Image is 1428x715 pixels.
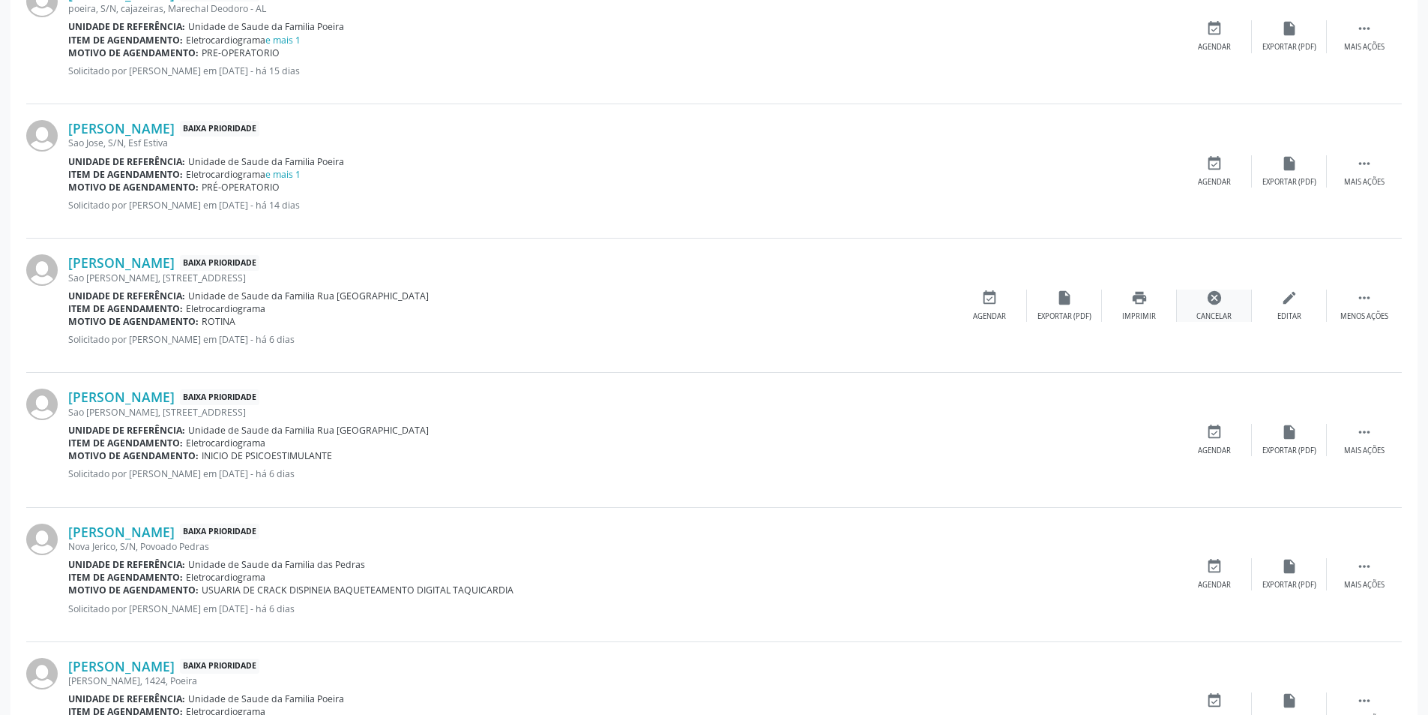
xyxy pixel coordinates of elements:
b: Motivo de agendamento: [68,181,199,194]
img: img [26,254,58,286]
span: Unidade de Saude da Familia Poeira [188,692,344,705]
i: insert_drive_file [1281,424,1298,440]
div: Editar [1277,311,1301,322]
a: [PERSON_NAME] [68,524,175,540]
i: event_available [1206,558,1223,575]
b: Motivo de agendamento: [68,584,199,596]
span: Unidade de Saude da Familia Rua [GEOGRAPHIC_DATA] [188,424,429,437]
i: print [1131,290,1148,306]
i: insert_drive_file [1281,692,1298,709]
p: Solicitado por [PERSON_NAME] em [DATE] - há 14 dias [68,199,1177,212]
i: insert_drive_file [1281,20,1298,37]
i: event_available [1206,155,1223,172]
span: ROTINA [202,315,235,328]
span: Eletrocardiograma [186,302,265,315]
div: Agendar [1198,177,1231,188]
i: cancel [1206,290,1223,306]
span: Eletrocardiograma [186,168,301,181]
b: Motivo de agendamento: [68,315,199,328]
i: event_available [1206,20,1223,37]
div: Agendar [1198,580,1231,590]
span: PRE-OPERATORIO [202,47,280,59]
i: event_available [1206,692,1223,709]
div: Agendar [973,311,1006,322]
a: e mais 1 [265,168,301,181]
div: Nova Jerico, S/N, Povoado Pedras [68,540,1177,553]
b: Unidade de referência: [68,424,185,437]
i:  [1356,20,1373,37]
div: Mais ações [1344,177,1385,188]
span: Unidade de Saude da Familia Poeira [188,155,344,168]
p: Solicitado por [PERSON_NAME] em [DATE] - há 6 dias [68,467,1177,480]
p: Solicitado por [PERSON_NAME] em [DATE] - há 6 dias [68,333,952,346]
i: insert_drive_file [1281,155,1298,172]
span: Eletrocardiograma [186,571,265,584]
div: Sao [PERSON_NAME], [STREET_ADDRESS] [68,406,1177,419]
i:  [1356,424,1373,440]
span: Baixa Prioridade [180,659,259,674]
div: Exportar (PDF) [1262,42,1316,53]
span: INICIO DE PSICOESTIMULANTE [202,449,332,462]
p: Solicitado por [PERSON_NAME] em [DATE] - há 15 dias [68,65,1177,77]
div: Exportar (PDF) [1037,311,1091,322]
b: Motivo de agendamento: [68,47,199,59]
div: Mais ações [1344,580,1385,590]
span: Unidade de Saude da Familia das Pedras [188,558,365,571]
b: Item de agendamento: [68,168,183,181]
i: event_available [981,290,998,306]
div: Menos ações [1340,311,1388,322]
i:  [1356,558,1373,575]
i:  [1356,155,1373,172]
b: Item de agendamento: [68,437,183,449]
img: img [26,389,58,420]
span: PRÉ-OPERATORIO [202,181,280,194]
i:  [1356,290,1373,306]
div: Exportar (PDF) [1262,177,1316,188]
b: Item de agendamento: [68,34,183,47]
i: insert_drive_file [1281,558,1298,575]
div: Agendar [1198,42,1231,53]
div: Cancelar [1196,311,1232,322]
a: [PERSON_NAME] [68,120,175,137]
div: Imprimir [1122,311,1156,322]
div: Sao Jose, S/N, Esf Estiva [68,137,1177,149]
b: Item de agendamento: [68,302,183,315]
a: e mais 1 [265,34,301,47]
a: [PERSON_NAME] [68,389,175,405]
b: Item de agendamento: [68,571,183,584]
b: Unidade de referência: [68,20,185,33]
span: Unidade de Saude da Familia Rua [GEOGRAPHIC_DATA] [188,290,429,302]
span: Baixa Prioridade [180,524,259,539]
i:  [1356,692,1373,709]
span: Baixa Prioridade [180,389,259,405]
i: event_available [1206,424,1223,440]
div: Mais ações [1344,42,1385,53]
i: edit [1281,290,1298,306]
div: Sao [PERSON_NAME], [STREET_ADDRESS] [68,272,952,284]
div: Exportar (PDF) [1262,446,1316,456]
div: poeira, S/N, cajazeiras, Marechal Deodoro - AL [68,2,1177,15]
a: [PERSON_NAME] [68,254,175,271]
b: Unidade de referência: [68,290,185,302]
div: Agendar [1198,446,1231,456]
b: Unidade de referência: [68,692,185,705]
div: Mais ações [1344,446,1385,456]
img: img [26,120,58,152]
div: [PERSON_NAME], 1424, Poeira [68,674,1177,687]
b: Unidade de referência: [68,155,185,168]
span: Baixa Prioridade [180,255,259,271]
div: Exportar (PDF) [1262,580,1316,590]
p: Solicitado por [PERSON_NAME] em [DATE] - há 6 dias [68,602,1177,615]
span: Eletrocardiograma [186,437,265,449]
span: Baixa Prioridade [180,121,259,137]
i: insert_drive_file [1056,290,1073,306]
span: USUARIA DE CRACK DISPINEIA BAQUETEAMENTO DIGITAL TAQUICARDIA [202,584,513,596]
span: Eletrocardiograma [186,34,301,47]
a: [PERSON_NAME] [68,658,175,674]
img: img [26,524,58,555]
span: Unidade de Saude da Familia Poeira [188,20,344,33]
b: Motivo de agendamento: [68,449,199,462]
b: Unidade de referência: [68,558,185,571]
